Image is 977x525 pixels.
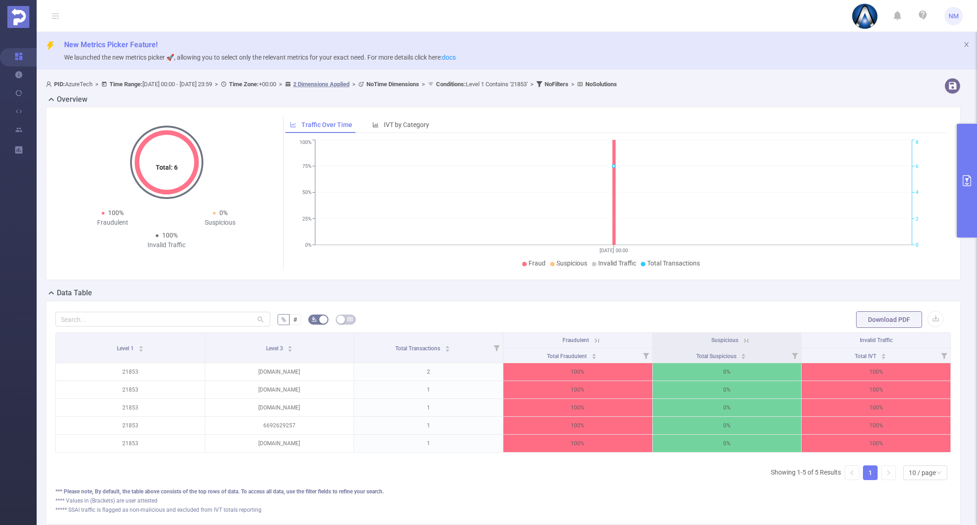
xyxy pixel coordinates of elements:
[55,312,270,326] input: Search...
[600,248,628,254] tspan: [DATE] 00:00
[598,260,636,267] span: Invalid Traffic
[863,465,878,480] li: 1
[93,81,101,88] span: >
[639,348,652,363] i: Filter menu
[56,417,205,434] p: 21853
[117,345,135,352] span: Level 1
[293,81,349,88] u: 2 Dimensions Applied
[445,344,450,350] div: Sort
[354,417,503,434] p: 1
[855,353,878,359] span: Total IVT
[653,363,802,381] p: 0%
[156,164,178,171] tspan: Total: 6
[916,140,918,146] tspan: 8
[503,435,652,452] p: 100%
[585,81,617,88] b: No Solutions
[109,81,142,88] b: Time Range:
[547,353,588,359] span: Total Fraudulent
[741,352,746,358] div: Sort
[354,435,503,452] p: 1
[963,41,970,48] i: icon: close
[445,348,450,351] i: icon: caret-down
[881,352,886,358] div: Sort
[419,81,428,88] span: >
[266,345,284,352] span: Level 3
[881,352,886,355] i: icon: caret-up
[366,81,419,88] b: No Time Dimensions
[436,81,528,88] span: Level 1 Contains '21853'
[281,316,286,323] span: %
[56,435,205,452] p: 21853
[909,466,936,480] div: 10 / page
[653,417,802,434] p: 0%
[442,54,456,61] a: docs
[205,399,354,416] p: [DOMAIN_NAME]
[302,163,311,169] tspan: 75%
[881,355,886,358] i: icon: caret-down
[916,242,918,248] tspan: 0
[59,218,167,227] div: Fraudulent
[503,417,652,434] p: 100%
[287,344,293,350] div: Sort
[138,344,143,347] i: icon: caret-up
[503,399,652,416] p: 100%
[311,316,317,322] i: icon: bg-colors
[503,363,652,381] p: 100%
[545,81,568,88] b: No Filters
[653,381,802,398] p: 0%
[57,287,92,298] h2: Data Table
[741,352,746,355] i: icon: caret-up
[949,7,959,25] span: NM
[55,506,951,514] div: ***** SSAI traffic is flagged as non-malicious and excluded from IVT totals reporting
[302,190,311,196] tspan: 50%
[916,163,918,169] tspan: 6
[963,39,970,50] button: icon: close
[881,465,896,480] li: Next Page
[653,435,802,452] p: 0%
[56,399,205,416] p: 21853
[301,121,352,128] span: Traffic Over Time
[288,348,293,351] i: icon: caret-down
[711,337,738,343] span: Suspicious
[529,260,546,267] span: Fraud
[354,363,503,381] p: 2
[305,242,311,248] tspan: 0%
[7,6,29,28] img: Protected Media
[445,344,450,347] i: icon: caret-up
[562,337,589,343] span: Fraudulent
[592,352,597,355] i: icon: caret-up
[288,344,293,347] i: icon: caret-up
[863,466,877,480] a: 1
[229,81,259,88] b: Time Zone:
[802,363,950,381] p: 100%
[653,399,802,416] p: 0%
[46,81,54,87] i: icon: user
[849,470,855,475] i: icon: left
[528,81,536,88] span: >
[845,465,859,480] li: Previous Page
[290,122,296,128] i: icon: line-chart
[741,355,746,358] i: icon: caret-down
[57,94,87,105] h2: Overview
[55,497,951,505] div: **** Values in (Brackets) are user attested
[205,417,354,434] p: 6692629257
[205,435,354,452] p: [DOMAIN_NAME]
[592,355,597,358] i: icon: caret-down
[205,363,354,381] p: [DOMAIN_NAME]
[138,344,144,350] div: Sort
[108,209,124,216] span: 100%
[647,260,700,267] span: Total Transactions
[138,348,143,351] i: icon: caret-down
[886,470,891,475] i: icon: right
[503,381,652,398] p: 100%
[557,260,587,267] span: Suspicious
[347,316,353,322] i: icon: table
[395,345,442,352] span: Total Transactions
[591,352,597,358] div: Sort
[354,381,503,398] p: 1
[46,81,617,88] span: AzureTech [DATE] 00:00 - [DATE] 23:59 +00:00
[55,487,951,496] div: *** Please note, By default, the table above consists of the top rows of data. To access all data...
[162,232,178,239] span: 100%
[54,81,65,88] b: PID:
[802,381,950,398] p: 100%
